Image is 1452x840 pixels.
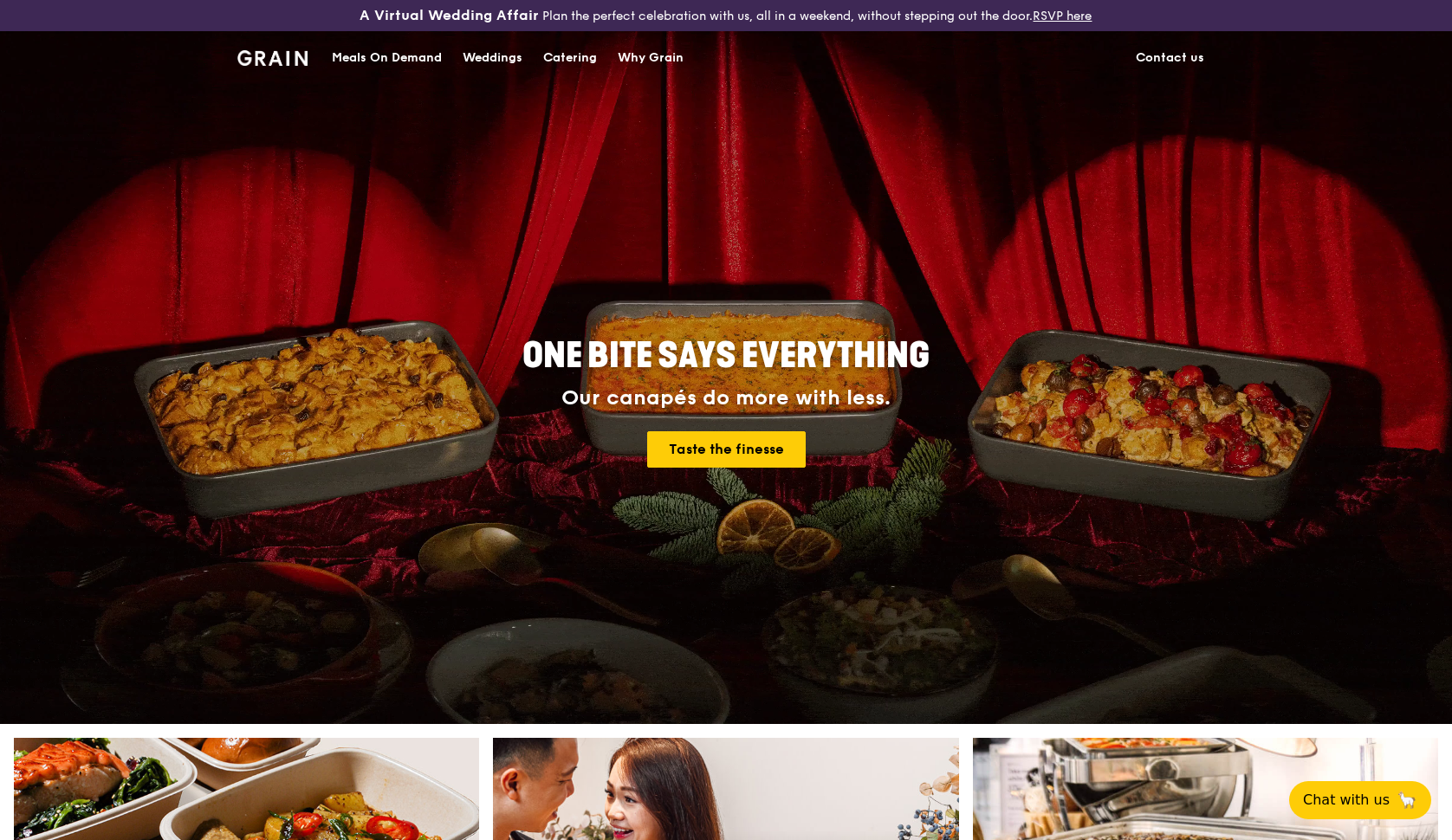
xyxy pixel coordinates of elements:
span: Chat with us [1303,790,1390,811]
a: GrainGrain [237,30,308,82]
img: Grain [237,50,308,66]
a: RSVP here [1033,9,1092,23]
a: Why Grain [607,32,694,84]
span: ONE BITE SAYS EVERYTHING [522,335,930,377]
div: Catering [543,32,597,84]
span: 🦙 [1397,790,1417,811]
div: Weddings [463,32,522,84]
a: Taste the finesse [647,431,806,468]
button: Chat with us🦙 [1289,781,1431,819]
a: Catering [533,32,607,84]
div: Why Grain [618,32,684,84]
div: Meals On Demand [332,32,442,84]
a: Contact us [1125,32,1215,84]
div: Our canapés do more with less. [414,386,1038,410]
div: Plan the perfect celebration with us, all in a weekend, without stepping out the door. [242,7,1209,24]
h3: A Virtual Wedding Affair [360,7,539,24]
a: Weddings [452,32,533,84]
